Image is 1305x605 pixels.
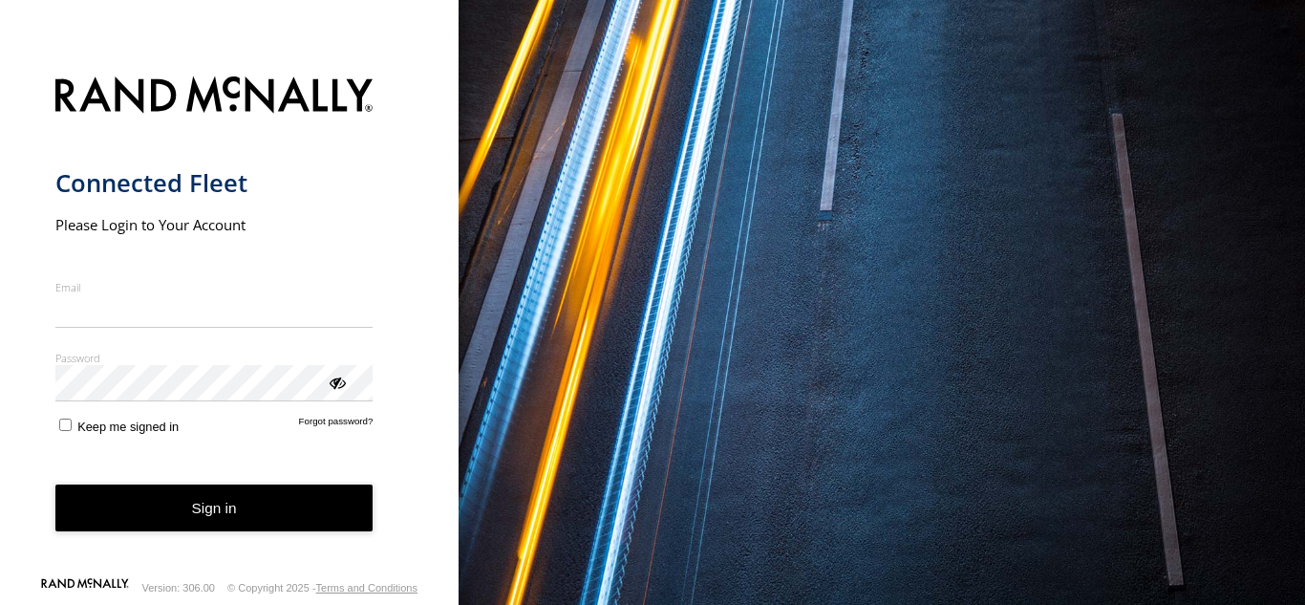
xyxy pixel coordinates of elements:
div: © Copyright 2025 - [227,582,417,594]
label: Password [55,351,374,365]
input: Keep me signed in [59,419,72,431]
label: Email [55,280,374,294]
form: main [55,65,404,576]
button: Sign in [55,485,374,531]
img: Rand McNally [55,73,374,121]
div: Version: 306.00 [142,582,215,594]
a: Forgot password? [299,416,374,434]
span: Keep me signed in [77,420,179,434]
h1: Connected Fleet [55,167,374,199]
div: ViewPassword [327,372,346,391]
h2: Please Login to Your Account [55,215,374,234]
a: Terms and Conditions [316,582,417,594]
a: Visit our Website [41,578,129,597]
